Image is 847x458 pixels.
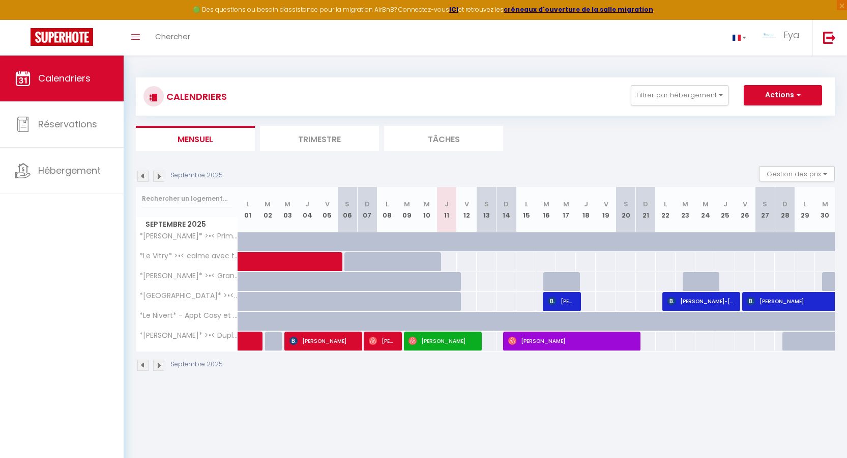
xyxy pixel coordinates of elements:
abbr: D [643,199,648,209]
th: 10 [417,187,436,232]
th: 26 [735,187,755,232]
abbr: V [325,199,330,209]
button: Gestion des prix [759,166,835,181]
span: *Le Nivert* - Appt Cosy et Pratique [138,312,240,319]
span: Septembre 2025 [136,217,238,232]
img: ... [762,32,777,39]
span: *[GEOGRAPHIC_DATA]* >•< studio calme avec terrasse [138,292,240,300]
th: 05 [317,187,337,232]
abbr: M [703,199,709,209]
abbr: S [484,199,489,209]
abbr: S [345,199,349,209]
abbr: D [782,199,787,209]
abbr: J [445,199,449,209]
th: 27 [755,187,775,232]
abbr: L [803,199,806,209]
abbr: J [723,199,727,209]
span: *[PERSON_NAME]* >•< Primo Conciergerie [138,232,240,240]
span: Chercher [155,31,190,42]
span: Calendriers [38,72,91,85]
abbr: L [664,199,667,209]
th: 20 [616,187,636,232]
span: *[PERSON_NAME]* >•< Grande terrasse avec 3 chambres [138,272,240,280]
th: 23 [676,187,695,232]
th: 18 [576,187,596,232]
th: 22 [656,187,676,232]
th: 06 [337,187,357,232]
span: Eya [783,29,800,41]
abbr: V [743,199,747,209]
a: ICI [449,5,458,14]
abbr: M [265,199,271,209]
th: 13 [477,187,496,232]
p: Septembre 2025 [170,171,223,180]
span: *Le Vitry* >•< calme avec terrasse [138,252,240,260]
abbr: D [504,199,509,209]
p: Septembre 2025 [170,360,223,369]
span: [PERSON_NAME]-[PERSON_NAME] [667,291,734,311]
abbr: V [464,199,469,209]
button: Ouvrir le widget de chat LiveChat [8,4,39,35]
th: 09 [397,187,417,232]
abbr: M [543,199,549,209]
span: [PERSON_NAME] [408,331,475,351]
span: [PERSON_NAME] [508,331,634,351]
span: [PERSON_NAME] [369,331,395,351]
a: ... Eya [754,20,812,56]
abbr: M [822,199,828,209]
abbr: M [563,199,569,209]
th: 03 [278,187,298,232]
abbr: M [682,199,688,209]
span: Réservations [38,118,97,130]
th: 29 [795,187,815,232]
abbr: J [584,199,588,209]
abbr: V [604,199,608,209]
li: Trimestre [260,126,379,151]
img: Super Booking [31,28,93,46]
img: logout [823,31,836,44]
input: Rechercher un logement... [142,190,232,208]
abbr: J [305,199,309,209]
abbr: S [624,199,628,209]
th: 19 [596,187,616,232]
abbr: M [424,199,430,209]
abbr: L [386,199,389,209]
th: 08 [377,187,397,232]
span: *[PERSON_NAME]* >•< Duplex / proche métro et commerces [138,332,240,339]
th: 30 [815,187,835,232]
th: 28 [775,187,795,232]
span: [PERSON_NAME] [289,331,356,351]
th: 16 [536,187,556,232]
abbr: L [246,199,249,209]
span: [PERSON_NAME] [548,291,574,311]
abbr: M [284,199,290,209]
abbr: S [763,199,767,209]
li: Tâches [384,126,503,151]
abbr: M [404,199,410,209]
a: créneaux d'ouverture de la salle migration [504,5,653,14]
th: 14 [496,187,516,232]
th: 21 [636,187,656,232]
th: 15 [516,187,536,232]
th: 01 [238,187,258,232]
button: Actions [744,85,822,105]
th: 17 [556,187,576,232]
th: 12 [457,187,477,232]
button: Filtrer par hébergement [631,85,728,105]
th: 07 [357,187,377,232]
h3: CALENDRIERS [164,85,227,108]
abbr: D [365,199,370,209]
th: 02 [258,187,278,232]
th: 24 [695,187,715,232]
li: Mensuel [136,126,255,151]
iframe: Chat [804,412,839,450]
a: Chercher [148,20,198,56]
abbr: L [525,199,528,209]
th: 04 [298,187,317,232]
span: Hébergement [38,164,101,177]
th: 25 [715,187,735,232]
th: 11 [437,187,457,232]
